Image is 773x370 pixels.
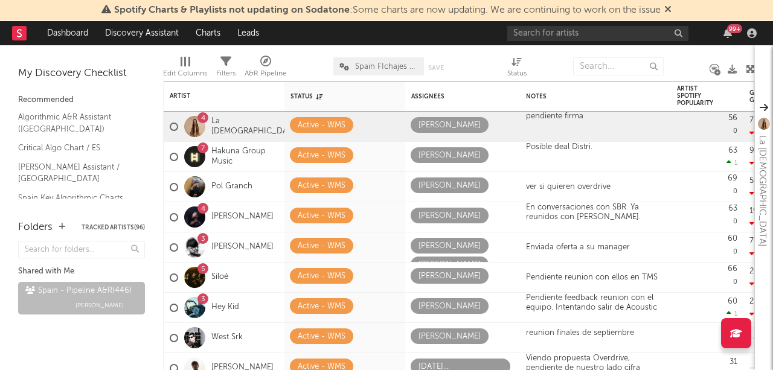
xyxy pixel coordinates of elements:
[290,93,369,100] div: Status
[520,243,636,252] div: Enviada oferta a su manager
[114,5,350,15] span: Spotify Charts & Playlists not updating on Sodatone
[677,263,737,292] div: 0
[229,21,268,45] a: Leads
[419,299,481,314] div: [PERSON_NAME]
[520,142,598,171] div: Posible deal Distri.
[114,5,661,15] span: : Some charts are now updating. We are continuing to work on the issue
[526,93,647,100] div: Notes
[573,57,664,75] input: Search...
[355,63,418,71] span: Spain FIchajes Ok
[211,182,252,192] a: Pol Granch
[245,51,287,86] div: A&R Pipeline
[728,205,737,212] div: 63
[419,118,481,133] div: [PERSON_NAME]
[728,235,737,243] div: 60
[507,26,688,41] input: Search for artists
[211,272,228,282] a: Siloé
[97,21,187,45] a: Discovery Assistant
[216,66,236,81] div: Filters
[211,333,243,343] a: West Srk
[520,273,664,282] div: Pendiente reunion con ellos en TMS
[211,212,274,222] a: [PERSON_NAME]
[298,239,345,254] div: Active - WMS
[677,202,737,232] div: 0
[18,93,145,107] div: Recommended
[18,282,145,314] a: Spain - Pipeline A&R(446)[PERSON_NAME]
[727,24,742,33] div: 99 +
[728,265,737,273] div: 66
[419,179,481,193] div: [PERSON_NAME]
[734,160,737,167] span: 1
[411,93,496,100] div: Assignees
[298,179,345,193] div: Active - WMS
[419,330,481,344] div: [PERSON_NAME]
[419,209,481,223] div: [PERSON_NAME]
[728,147,737,155] div: 63
[419,239,481,254] div: [PERSON_NAME]
[526,203,665,222] div: En conversaciones con SBR. Ya reunidos con [PERSON_NAME].
[18,66,145,81] div: My Discovery Checklist
[298,269,345,284] div: Active - WMS
[163,51,207,86] div: Edit Columns
[187,21,229,45] a: Charts
[298,330,345,344] div: Active - WMS
[526,293,665,312] div: Pendiente feedback reunion con el equipo. Intentando salir de Acoustic
[75,298,124,313] span: [PERSON_NAME]
[245,66,287,81] div: A&R Pipeline
[18,161,133,185] a: [PERSON_NAME] Assistant / [GEOGRAPHIC_DATA]
[507,51,527,86] div: Status
[730,358,737,366] div: 31
[298,148,345,163] div: Active - WMS
[677,172,737,202] div: 0
[211,116,300,137] a: La [DEMOGRAPHIC_DATA]
[211,302,239,313] a: Hey Kid
[664,5,672,15] span: Dismiss
[677,232,737,262] div: 0
[723,28,732,38] button: 99+
[298,299,345,314] div: Active - WMS
[677,323,737,352] div: 0
[677,85,719,107] div: Artist Spotify Popularity
[419,258,481,272] div: [PERSON_NAME]
[18,141,133,155] a: Critical Algo Chart / ES
[428,65,444,71] button: Save
[82,225,145,231] button: Tracked Artists(96)
[211,242,274,252] a: [PERSON_NAME]
[18,110,133,135] a: Algorithmic A&R Assistant ([GEOGRAPHIC_DATA])
[18,220,53,235] div: Folders
[216,51,236,86] div: Filters
[25,284,132,298] div: Spain - Pipeline A&R ( 446 )
[298,118,345,133] div: Active - WMS
[18,241,145,258] input: Search for folders...
[728,114,737,122] div: 56
[18,191,133,205] a: Spain Key Algorithmic Charts
[39,21,97,45] a: Dashboard
[520,112,589,121] div: pendiente firma
[520,328,640,347] div: reunion finales de septiembre
[18,264,145,279] div: Shared with Me
[163,66,207,81] div: Edit Columns
[728,174,737,182] div: 69
[419,148,481,163] div: [PERSON_NAME]
[211,147,278,167] a: Hakuna Group Music
[677,112,737,141] div: 0
[419,269,481,284] div: [PERSON_NAME]
[507,66,527,81] div: Status
[728,298,737,305] div: 60
[170,92,260,100] div: Artist
[734,311,737,317] span: 1
[755,135,769,246] div: La [DEMOGRAPHIC_DATA]
[298,209,345,223] div: Active - WMS
[520,182,617,192] div: ver si quieren overdrive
